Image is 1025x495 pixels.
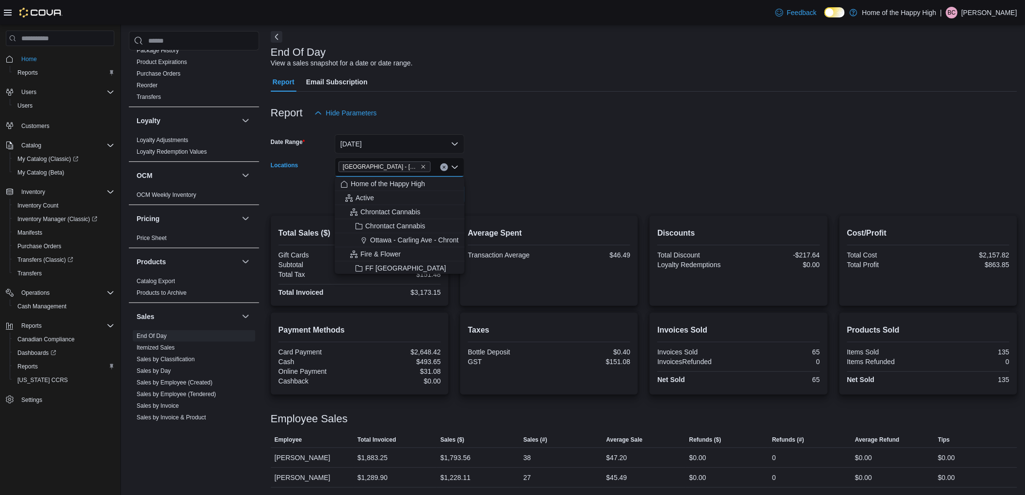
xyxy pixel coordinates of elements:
[10,66,118,80] button: Reports
[343,162,419,172] span: [GEOGRAPHIC_DATA] - [GEOGRAPHIC_DATA] - Fire & Flower
[335,219,465,233] button: Chrontact Cannabis
[271,31,282,43] button: Next
[14,100,36,112] a: Users
[14,200,114,211] span: Inventory Count
[357,436,396,444] span: Total Invoiced
[14,240,65,252] a: Purchase Orders
[14,167,68,178] a: My Catalog (Beta)
[137,390,216,398] span: Sales by Employee (Tendered)
[657,376,685,383] strong: Net Sold
[137,367,171,374] a: Sales by Day
[14,361,114,372] span: Reports
[361,288,441,296] div: $3,173.15
[847,227,1009,239] h2: Cost/Profit
[855,452,872,463] div: $0.00
[14,301,70,312] a: Cash Management
[137,257,238,267] button: Products
[17,102,32,110] span: Users
[862,7,936,18] p: Home of the Happy High
[824,7,845,17] input: Dark Mode
[847,348,927,356] div: Items Sold
[240,256,251,268] button: Products
[14,167,114,178] span: My Catalog (Beta)
[14,200,62,211] a: Inventory Count
[772,436,804,444] span: Refunds (#)
[440,436,464,444] span: Sales ($)
[17,287,114,299] span: Operations
[17,86,40,98] button: Users
[19,8,62,17] img: Cova
[17,270,42,277] span: Transfers
[271,58,413,68] div: View a sales snapshot for a date or date range.
[847,376,875,383] strong: Net Sold
[279,288,324,296] strong: Total Invoiced
[657,324,820,336] h2: Invoices Sold
[468,358,547,366] div: GST
[137,379,213,386] span: Sales by Employee (Created)
[137,277,175,285] span: Catalog Export
[14,67,114,79] span: Reports
[137,93,161,101] span: Transfers
[17,120,53,132] a: Customers
[930,261,1009,269] div: $863.85
[137,47,179,54] span: Package History
[10,152,118,166] a: My Catalog (Classic)
[271,448,354,467] div: [PERSON_NAME]
[137,414,206,421] a: Sales by Invoice & Product
[523,436,547,444] span: Sales (#)
[360,207,420,217] span: Chrontact Cannabis
[772,3,821,22] a: Feedback
[279,261,358,269] div: Subtotal
[365,221,425,231] span: Chrontact Cannabis
[14,254,77,266] a: Transfers (Classic)
[370,235,498,245] span: Ottawa - Carling Ave - Chrontact Cannabis
[279,271,358,278] div: Total Tax
[2,286,118,300] button: Operations
[847,324,1009,336] h2: Products Sold
[17,229,42,237] span: Manifests
[137,59,187,65] a: Product Expirations
[137,332,167,340] span: End Of Day
[6,48,114,432] nav: Complex example
[137,344,175,351] span: Itemized Sales
[468,227,630,239] h2: Average Spent
[129,189,259,205] div: OCM
[657,251,737,259] div: Total Discount
[137,356,195,363] a: Sales by Classification
[17,394,114,406] span: Settings
[946,7,958,18] div: Bradley Codner
[17,186,114,198] span: Inventory
[17,186,49,198] button: Inventory
[137,402,179,410] span: Sales by Invoice
[129,232,259,248] div: Pricing
[14,240,114,252] span: Purchase Orders
[14,227,114,239] span: Manifests
[938,436,950,444] span: Tips
[129,134,259,161] div: Loyalty
[606,452,627,463] div: $47.20
[137,137,188,144] a: Loyalty Adjustments
[14,268,114,279] span: Transfers
[137,148,207,155] a: Loyalty Redemption Values
[468,251,547,259] div: Transaction Average
[17,394,46,406] a: Settings
[948,7,956,18] span: BC
[279,377,358,385] div: Cashback
[17,287,54,299] button: Operations
[10,333,118,346] button: Canadian Compliance
[689,436,721,444] span: Refunds ($)
[21,188,45,196] span: Inventory
[137,70,181,77] a: Purchase Orders
[10,226,118,240] button: Manifests
[10,346,118,360] a: Dashboards
[17,363,38,370] span: Reports
[451,163,459,171] button: Close list of options
[137,116,160,126] h3: Loyalty
[420,164,426,170] button: Remove Edmonton - Clareview - Fire & Flower from selection in this group
[657,358,737,366] div: InvoicesRefunded
[137,312,155,321] h3: Sales
[14,347,114,359] span: Dashboards
[137,214,238,224] button: Pricing
[137,257,166,267] h3: Products
[14,227,46,239] a: Manifests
